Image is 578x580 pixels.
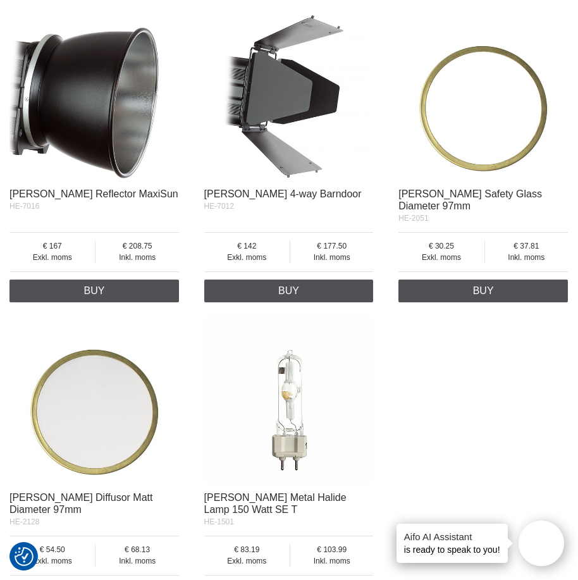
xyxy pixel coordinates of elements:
span: Exkl. moms [9,252,95,263]
a: [PERSON_NAME] Diffusor Matt Diameter 97mm [9,492,152,515]
span: HE-7012 [204,202,234,211]
span: 83.19 [204,544,290,555]
img: Revisit consent button [15,547,34,566]
img: Hedler Metal Halide Lamp 150 Watt SE T [204,315,374,484]
span: HE-2128 [9,517,39,526]
span: HE-1501 [204,517,234,526]
span: 208.75 [95,240,178,252]
div: is ready to speak to you! [397,524,508,563]
a: [PERSON_NAME] Metal Halide Lamp 150 Watt SE T [204,492,347,515]
span: Inkl. moms [95,252,178,263]
a: Buy [204,280,374,302]
button: Consent Preferences [15,545,34,568]
span: Exkl. moms [204,252,290,263]
img: Hedler Diffusor Matt Diameter 97mm [9,315,179,484]
span: Exkl. moms [204,555,290,567]
span: 167 [9,240,95,252]
span: 37.81 [485,240,568,252]
img: Hedler Reflector MaxiSun [9,11,179,181]
a: [PERSON_NAME] Safety Glass Diameter 97mm [398,188,542,211]
span: Inkl. moms [290,555,373,567]
span: HE-2051 [398,214,428,223]
a: Buy [398,280,568,302]
img: Hedler Safety Glass Diameter 97mm [398,11,568,181]
span: 30.25 [398,240,484,252]
span: 103.99 [290,544,373,555]
span: Inkl. moms [95,555,178,567]
span: Exkl. moms [398,252,484,263]
span: 177.50 [290,240,373,252]
span: Inkl. moms [485,252,568,263]
img: Hedler 4-way Barndoor [204,11,374,181]
span: Exkl. moms [9,555,95,567]
a: [PERSON_NAME] 4-way Barndoor [204,188,362,199]
span: HE-7016 [9,202,39,211]
span: 68.13 [95,544,178,555]
span: 142 [204,240,290,252]
h4: Aifo AI Assistant [404,530,500,543]
a: [PERSON_NAME] Reflector MaxiSun [9,188,178,199]
a: Buy [9,280,179,302]
span: 54.50 [9,544,95,555]
span: Inkl. moms [290,252,373,263]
